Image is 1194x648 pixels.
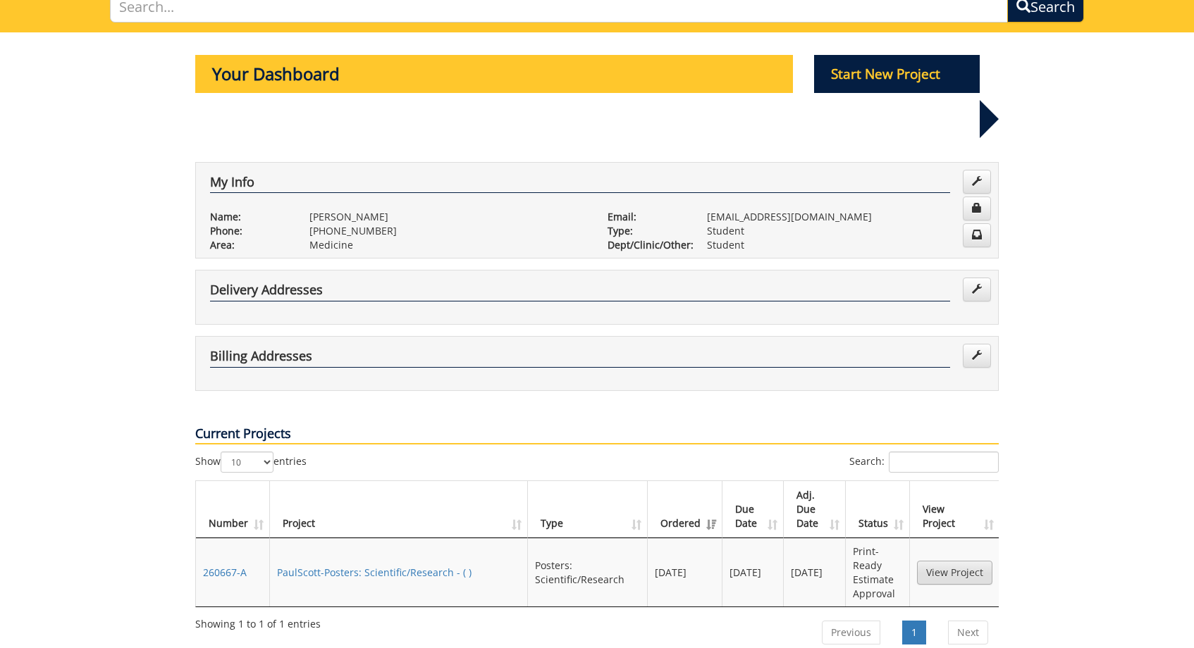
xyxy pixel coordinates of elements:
[722,481,784,538] th: Due Date: activate to sort column ascending
[210,210,288,224] p: Name:
[889,451,999,473] input: Search:
[814,55,980,93] p: Start New Project
[210,175,950,194] h4: My Info
[270,481,528,538] th: Project: activate to sort column ascending
[203,566,247,579] a: 260667-A
[849,451,999,473] label: Search:
[528,481,648,538] th: Type: activate to sort column ascending
[196,481,270,538] th: Number: activate to sort column ascending
[608,210,686,224] p: Email:
[963,278,991,301] a: Edit Addresses
[210,238,288,252] p: Area:
[707,210,984,224] p: [EMAIL_ADDRESS][DOMAIN_NAME]
[902,621,926,644] a: 1
[963,197,991,220] a: Change Password
[210,349,950,368] h4: Billing Addresses
[846,481,910,538] th: Status: activate to sort column ascending
[195,55,793,93] p: Your Dashboard
[309,210,586,224] p: [PERSON_NAME]
[846,538,910,606] td: Print-Ready Estimate Approval
[707,238,984,252] p: Student
[963,170,991,194] a: Edit Info
[963,344,991,368] a: Edit Addresses
[608,224,686,238] p: Type:
[309,224,586,238] p: [PHONE_NUMBER]
[195,611,321,631] div: Showing 1 to 1 of 1 entries
[814,68,980,82] a: Start New Project
[722,538,784,606] td: [DATE]
[917,561,992,585] a: View Project
[784,481,846,538] th: Adj. Due Date: activate to sort column ascending
[608,238,686,252] p: Dept/Clinic/Other:
[277,566,472,579] a: PaulScott-Posters: Scientific/Research - ( )
[910,481,999,538] th: View Project: activate to sort column ascending
[648,538,722,606] td: [DATE]
[784,538,846,606] td: [DATE]
[221,451,273,473] select: Showentries
[822,621,880,644] a: Previous
[528,538,648,606] td: Posters: Scientific/Research
[707,224,984,238] p: Student
[210,224,288,238] p: Phone:
[948,621,988,644] a: Next
[309,238,586,252] p: Medicine
[648,481,722,538] th: Ordered: activate to sort column ascending
[195,451,307,473] label: Show entries
[195,425,999,444] p: Current Projects
[963,223,991,247] a: Change Communication Preferences
[210,283,950,301] h4: Delivery Addresses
